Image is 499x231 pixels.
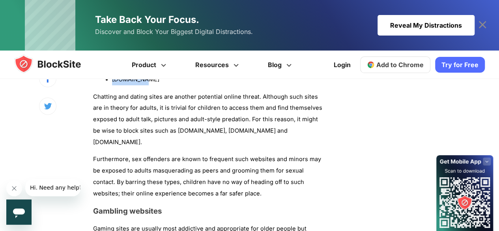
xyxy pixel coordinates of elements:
p: Chatting and dating sites are another potential online threat. Although such sites are in theory ... [93,91,326,148]
iframe: Close message [6,180,22,196]
a: Login [329,55,355,74]
h3: Gambling websites [93,207,326,216]
iframe: Message from company [25,179,80,196]
span: Take Back Your Focus. [95,14,199,25]
span: Add to Chrome [376,61,424,69]
p: Furthermore, sex offenders are known to frequent such websites and minors may be exposed to adult... [93,154,326,199]
li: [DOMAIN_NAME] [112,74,326,85]
a: Resources [182,51,254,79]
a: Add to Chrome [360,56,430,73]
a: Product [118,51,182,79]
a: Try for Free [435,57,485,73]
iframe: Button to launch messaging window [6,199,32,225]
div: Reveal My Distractions [378,15,475,36]
img: blocksite-icon.5d769676.svg [14,54,96,73]
span: Discover and Block Your Biggest Digital Distractions. [95,26,253,38]
img: chrome-icon.svg [367,61,375,69]
a: Blog [254,51,307,79]
span: Hi. Need any help? [5,6,57,12]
